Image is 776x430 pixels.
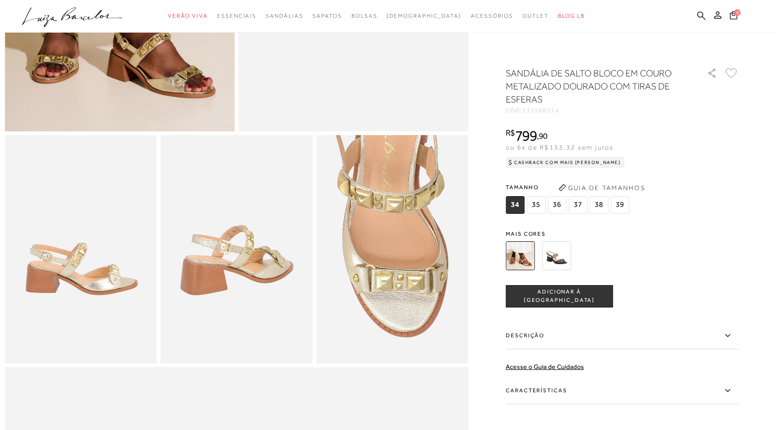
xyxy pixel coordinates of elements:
span: 34 [506,196,524,214]
span: 38 [590,196,608,214]
label: Descrição [506,322,739,349]
span: Essenciais [217,13,256,19]
span: Bolsas [351,13,378,19]
a: categoryNavScreenReaderText [312,7,342,25]
img: image [5,135,157,363]
i: R$ [506,129,515,137]
a: categoryNavScreenReaderText [351,7,378,25]
span: BLOG LB [558,13,585,19]
img: image [316,135,468,363]
span: 131500554 [522,107,560,114]
span: 0 [734,9,741,16]
span: Sapatos [312,13,342,19]
a: categoryNavScreenReaderText [522,7,549,25]
span: Verão Viva [168,13,208,19]
a: categoryNavScreenReaderText [471,7,513,25]
span: ADICIONAR À [GEOGRAPHIC_DATA] [506,288,612,304]
div: Cashback com Mais [PERSON_NAME] [506,157,625,168]
span: Tamanho [506,180,632,194]
a: categoryNavScreenReaderText [168,7,208,25]
span: 35 [527,196,545,214]
a: categoryNavScreenReaderText [266,7,303,25]
span: Outlet [522,13,549,19]
span: 799 [515,127,537,144]
span: ou 6x de R$133,32 sem juros [506,143,613,151]
h1: SANDÁLIA DE SALTO BLOCO EM COURO METALIZADO DOURADO COM TIRAS DE ESFERAS [506,67,680,106]
a: BLOG LB [558,7,585,25]
div: CÓD: [506,108,692,113]
button: ADICIONAR À [GEOGRAPHIC_DATA] [506,285,613,307]
a: categoryNavScreenReaderText [217,7,256,25]
span: Mais cores [506,231,739,237]
span: 37 [569,196,587,214]
span: 36 [548,196,566,214]
span: 39 [611,196,629,214]
button: 0 [727,10,740,23]
span: 90 [539,131,548,141]
span: Sandálias [266,13,303,19]
a: Acesse o Guia de Cuidados [506,363,584,370]
label: Características [506,377,739,404]
span: Acessórios [471,13,513,19]
i: , [537,132,548,140]
img: SANDÁLIA DE SALTO BLOCO EM COURO METALIZADO DOURADO COM TIRAS DE ESFERAS [506,241,535,270]
img: image [160,135,312,363]
a: noSubCategoriesText [386,7,461,25]
span: [DEMOGRAPHIC_DATA] [386,13,461,19]
img: SANDÁLIA DE SALTO BLOCO EM COURO PRETO COM TIRAS DE ESFERAS [542,241,571,270]
button: Guia de Tamanhos [555,180,648,195]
